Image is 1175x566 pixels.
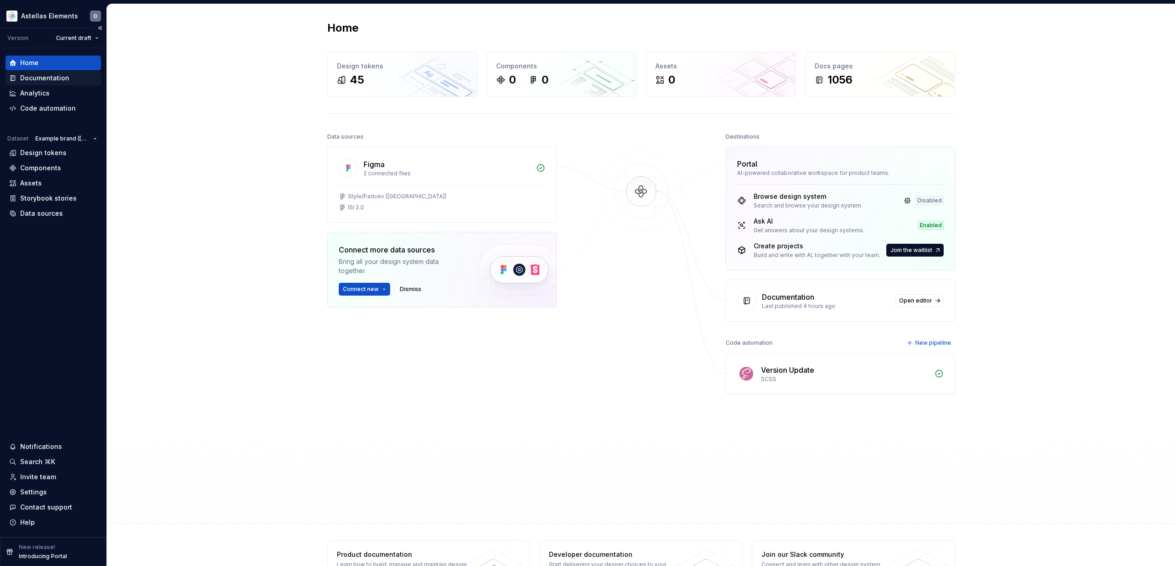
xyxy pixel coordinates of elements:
[52,32,103,45] button: Current draft
[761,550,895,559] div: Join our Slack community
[509,73,516,87] div: 0
[56,34,91,42] span: Current draft
[20,503,72,512] div: Contact support
[339,257,463,275] div: Bring all your design system data together.
[737,169,944,177] div: AI-powered collaborative workspace for product teams.
[20,209,63,218] div: Data sources
[6,206,101,221] a: Data sources
[754,192,862,201] div: Browse design system
[400,286,421,293] span: Dismiss
[726,336,772,349] div: Code automation
[6,71,101,85] a: Documentation
[726,130,760,143] div: Destinations
[542,73,548,87] div: 0
[396,283,425,296] button: Dismiss
[20,457,55,466] div: Search ⌘K
[343,286,379,293] span: Connect new
[20,488,47,497] div: Settings
[20,104,76,113] div: Code automation
[754,227,864,234] div: Get answers about your design systems.
[20,163,61,173] div: Components
[6,176,101,191] a: Assets
[668,73,675,87] div: 0
[364,159,385,170] div: Figma
[364,170,531,177] div: 2 connected files
[761,375,929,383] div: SCSS
[94,22,106,34] button: Collapse sidebar
[6,485,101,499] a: Settings
[7,34,28,42] div: Version
[6,470,101,484] a: Invite team
[20,194,77,203] div: Storybook stories
[20,89,50,98] div: Analytics
[487,52,637,97] a: Components00
[348,204,364,211] div: ISI 2.0
[20,472,56,482] div: Invite team
[890,247,932,254] span: Join the waitlist
[6,191,101,206] a: Storybook stories
[21,11,78,21] div: Astellas Elements
[655,62,786,71] div: Assets
[339,244,463,255] div: Connect more data sources
[899,297,932,304] span: Open editor
[754,241,880,251] div: Create projects
[35,135,90,142] span: Example brand ([GEOGRAPHIC_DATA])
[6,439,101,454] button: Notifications
[6,56,101,70] a: Home
[20,518,35,527] div: Help
[31,132,101,145] button: Example brand ([GEOGRAPHIC_DATA])
[6,500,101,515] button: Contact support
[915,339,951,347] span: New pipeline
[895,294,944,307] a: Open editor
[6,454,101,469] button: Search ⌘K
[6,86,101,101] a: Analytics
[737,158,757,169] div: Portal
[7,135,28,142] div: Dataset
[754,217,864,226] div: Ask AI
[828,73,852,87] div: 1056
[6,515,101,530] button: Help
[20,58,39,67] div: Home
[348,193,447,200] div: Style/Padcev ([GEOGRAPHIC_DATA])
[886,244,944,257] button: Join the waitlist
[94,12,97,20] div: D
[646,52,796,97] a: Assets0
[918,221,944,230] div: Enabled
[20,442,62,451] div: Notifications
[339,283,390,296] button: Connect new
[6,146,101,160] a: Design tokens
[762,303,890,310] div: Last published 4 hours ago
[754,252,880,259] div: Build and write with AI, together with your team.
[19,553,67,560] p: Introducing Portal
[20,148,67,157] div: Design tokens
[904,336,955,349] button: New pipeline
[327,52,477,97] a: Design tokens45
[6,101,101,116] a: Code automation
[761,364,814,375] div: Version Update
[20,179,42,188] div: Assets
[19,544,55,551] p: New release!
[6,161,101,175] a: Components
[805,52,955,97] a: Docs pages1056
[496,62,627,71] div: Components
[754,202,862,209] div: Search and browse your design system.
[327,21,358,35] h2: Home
[916,196,944,205] div: Disabled
[337,550,470,559] div: Product documentation
[6,11,17,22] img: b2369ad3-f38c-46c1-b2a2-f2452fdbdcd2.png
[327,147,557,223] a: Figma2 connected filesStyle/Padcev ([GEOGRAPHIC_DATA])ISI 2.0
[327,130,364,143] div: Data sources
[337,62,468,71] div: Design tokens
[2,6,105,26] button: Astellas ElementsD
[762,291,814,303] div: Documentation
[350,73,364,87] div: 45
[20,73,69,83] div: Documentation
[815,62,946,71] div: Docs pages
[549,550,683,559] div: Developer documentation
